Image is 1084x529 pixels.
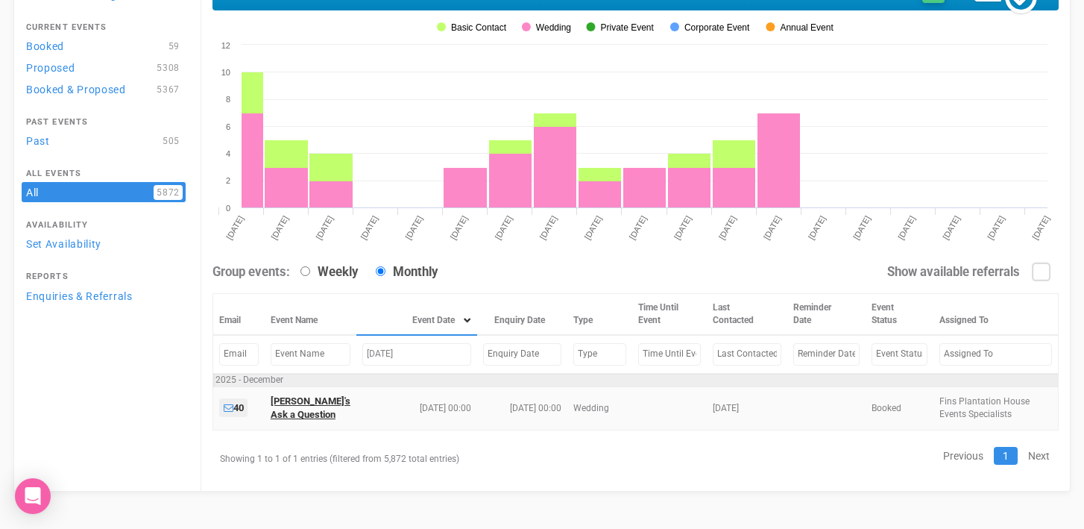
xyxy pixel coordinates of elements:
[271,395,350,421] a: [PERSON_NAME]'s Ask a Question
[26,23,181,32] h4: Current Events
[314,214,335,241] tspan: [DATE]
[477,386,567,430] td: [DATE] 00:00
[866,294,933,336] th: Event Status
[26,118,181,127] h4: Past Events
[356,294,477,336] th: Event Date
[672,214,693,241] tspan: [DATE]
[483,343,561,365] input: Filter by Enquiry Date
[567,386,632,430] td: Wedding
[219,398,248,417] a: 40
[22,286,186,306] a: Enquiries & Referrals
[477,294,567,336] th: Enquiry Date
[362,343,471,365] input: Filter by Event Date
[713,343,781,365] input: Filter by Last Contacted
[933,386,1059,430] td: Fins Plantation House Events Specialists
[448,214,469,241] tspan: [DATE]
[271,343,350,365] input: Filter by Event Name
[300,266,310,276] input: Weekly
[221,68,230,77] tspan: 10
[583,214,604,241] tspan: [DATE]
[787,294,866,336] th: Reminder Date
[567,294,632,336] th: Type
[934,447,992,465] a: Previous
[1030,214,1051,241] tspan: [DATE]
[994,447,1018,465] a: 1
[221,41,230,50] tspan: 12
[26,169,181,178] h4: All Events
[403,214,424,241] tspan: [DATE]
[213,294,265,336] th: Email
[22,131,186,151] a: Past505
[793,343,860,365] input: Filter by Reminder Date
[22,234,186,254] a: Set Availability
[851,214,872,241] tspan: [DATE]
[154,185,183,200] span: 5872
[807,214,828,241] tspan: [DATE]
[212,264,290,279] strong: Group events:
[356,386,477,430] td: [DATE] 00:00
[638,343,701,365] input: Filter by Time Until Event
[224,214,245,241] tspan: [DATE]
[265,294,356,336] th: Event Name
[22,79,186,99] a: Booked & Proposed5367
[269,214,290,241] tspan: [DATE]
[22,182,186,202] a: All5872
[154,82,183,97] span: 5367
[933,294,1059,336] th: Assigned To
[632,294,707,336] th: Time Until Event
[538,214,559,241] tspan: [DATE]
[866,386,933,430] td: Booked
[226,95,230,104] tspan: 8
[376,266,385,276] input: Monthly
[15,478,51,514] div: Open Intercom Messenger
[368,263,438,281] label: Monthly
[226,149,230,158] tspan: 4
[451,22,507,33] tspan: Basic Contact
[986,214,1006,241] tspan: [DATE]
[896,214,917,241] tspan: [DATE]
[226,204,230,213] tspan: 0
[573,343,626,365] input: Filter by Type
[707,386,787,430] td: [DATE]
[939,343,1052,365] input: Filter by Assigned To
[212,445,479,473] div: Showing 1 to 1 of 1 entries (filtered from 5,872 total entries)
[707,294,787,336] th: Last Contacted
[359,214,379,241] tspan: [DATE]
[226,122,230,131] tspan: 6
[160,134,183,148] span: 505
[154,60,183,75] span: 5308
[213,373,1059,386] td: 2025 - December
[941,214,962,241] tspan: [DATE]
[872,343,927,365] input: Filter by Event Status
[887,264,1020,279] strong: Show available referrals
[494,214,514,241] tspan: [DATE]
[22,36,186,56] a: Booked59
[780,22,834,33] tspan: Annual Event
[1019,447,1059,465] a: Next
[226,176,230,185] tspan: 2
[684,22,750,33] tspan: Corporate Event
[166,39,183,54] span: 59
[600,22,654,33] tspan: Private Event
[26,272,181,281] h4: Reports
[219,343,259,365] input: Filter by Email
[293,263,358,281] label: Weekly
[536,22,571,33] tspan: Wedding
[762,214,783,241] tspan: [DATE]
[26,221,181,230] h4: Availability
[717,214,738,241] tspan: [DATE]
[628,214,649,241] tspan: [DATE]
[22,57,186,78] a: Proposed5308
